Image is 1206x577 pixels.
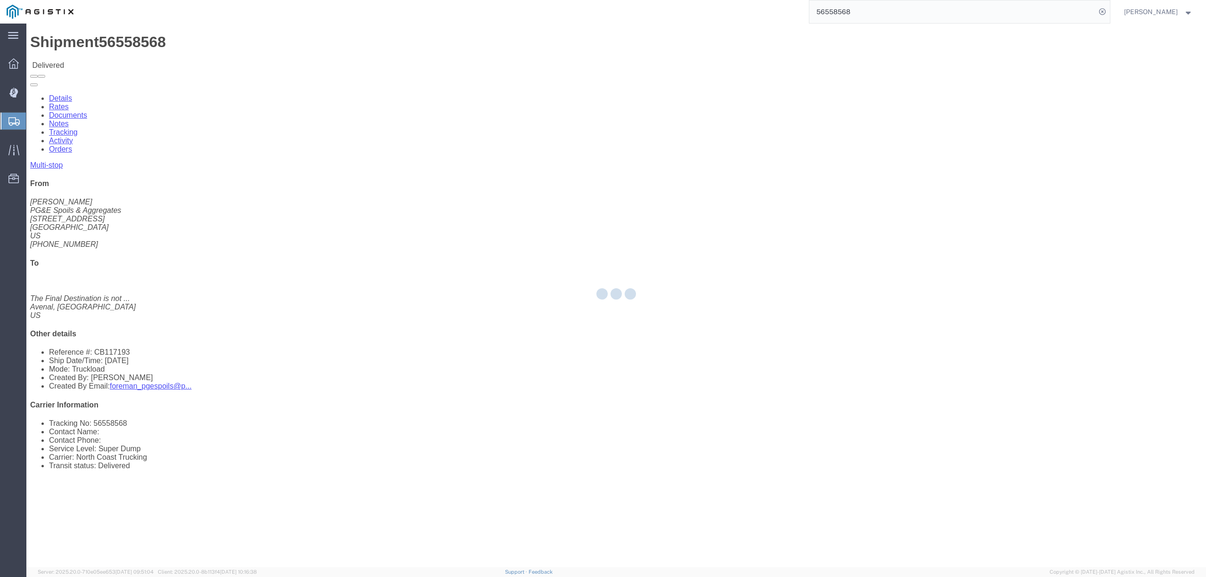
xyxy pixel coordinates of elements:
a: Support [505,569,529,575]
span: Client: 2025.20.0-8b113f4 [158,569,257,575]
img: logo [7,5,73,19]
input: Search for shipment number, reference number [809,0,1096,23]
span: [DATE] 09:51:04 [115,569,154,575]
a: Feedback [529,569,553,575]
span: Lorretta Ayala [1124,7,1178,17]
button: [PERSON_NAME] [1124,6,1193,17]
span: Server: 2025.20.0-710e05ee653 [38,569,154,575]
span: Copyright © [DATE]-[DATE] Agistix Inc., All Rights Reserved [1050,568,1195,576]
span: [DATE] 10:16:38 [220,569,257,575]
